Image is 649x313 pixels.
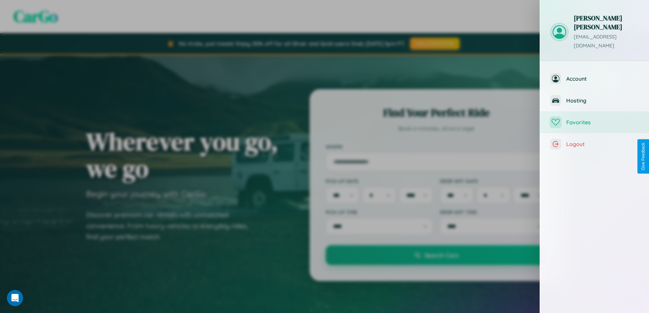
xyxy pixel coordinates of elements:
[7,290,23,306] iframe: Intercom live chat
[566,119,639,126] span: Favorites
[574,33,639,50] p: [EMAIL_ADDRESS][DOMAIN_NAME]
[566,97,639,104] span: Hosting
[566,141,639,147] span: Logout
[540,133,649,155] button: Logout
[540,68,649,90] button: Account
[540,90,649,111] button: Hosting
[540,111,649,133] button: Favorites
[566,75,639,82] span: Account
[641,143,646,170] div: Give Feedback
[574,14,639,31] h3: [PERSON_NAME] [PERSON_NAME]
